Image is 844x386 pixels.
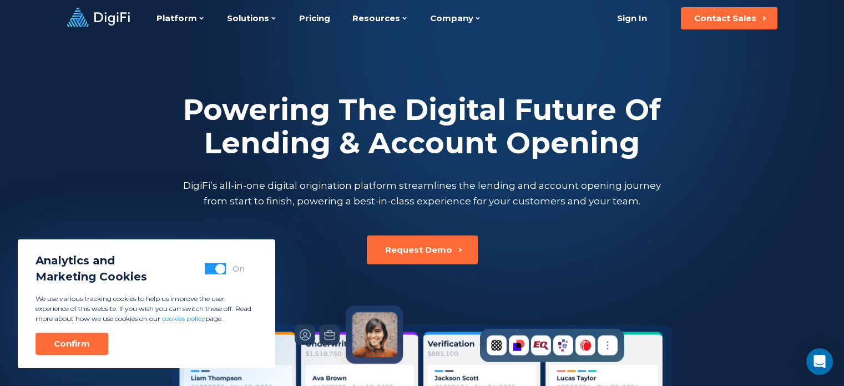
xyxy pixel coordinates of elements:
p: We use various tracking cookies to help us improve the user experience of this website. If you wi... [36,294,257,324]
div: Open Intercom Messenger [806,348,833,375]
h2: Powering The Digital Future Of Lending & Account Opening [181,93,664,160]
div: On [233,263,245,274]
button: Contact Sales [681,7,777,29]
div: Confirm [54,338,90,349]
button: Request Demo [367,235,478,264]
span: Marketing Cookies [36,269,147,285]
div: Request Demo [385,244,452,255]
span: Analytics and [36,253,147,269]
a: cookies policy [162,314,205,323]
button: Confirm [36,333,108,355]
a: Sign In [604,7,661,29]
div: Contact Sales [694,13,756,24]
p: DigiFi’s all-in-one digital origination platform streamlines the lending and account opening jour... [181,178,664,209]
